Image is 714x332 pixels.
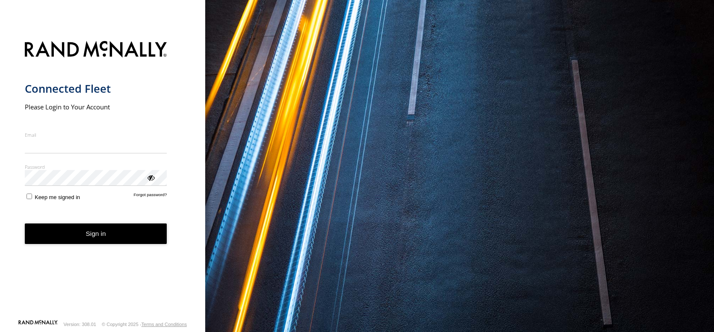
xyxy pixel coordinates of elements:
[27,194,32,199] input: Keep me signed in
[146,173,155,182] div: ViewPassword
[25,82,167,96] h1: Connected Fleet
[25,103,167,111] h2: Please Login to Your Account
[64,322,96,327] div: Version: 308.01
[25,223,167,244] button: Sign in
[18,320,58,329] a: Visit our Website
[134,192,167,200] a: Forgot password?
[142,322,187,327] a: Terms and Conditions
[25,39,167,61] img: Rand McNally
[35,194,80,200] span: Keep me signed in
[102,322,187,327] div: © Copyright 2025 -
[25,36,181,320] form: main
[25,164,167,170] label: Password
[25,132,167,138] label: Email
